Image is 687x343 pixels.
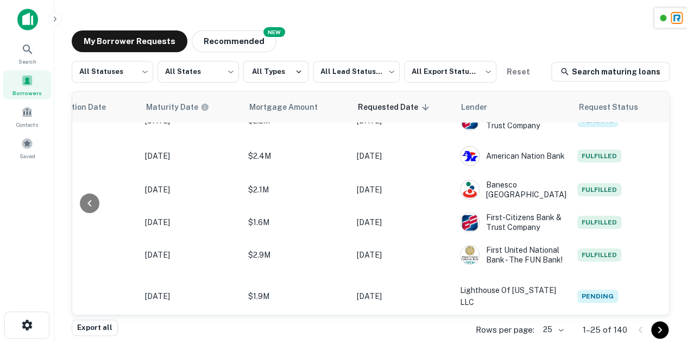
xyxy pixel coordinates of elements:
a: Search maturing loans [551,62,670,82]
span: Borrowers [12,89,42,97]
div: Banesco [GEOGRAPHIC_DATA] [460,180,566,199]
p: Lighthouse Of [US_STATE] LLC [460,284,566,308]
h6: Maturity Date [146,101,198,113]
th: Maturity dates displayed may be estimated. Please contact the lender for the most accurate maturi... [140,92,243,122]
span: Fulfilled [577,183,621,196]
p: $1.9M [248,290,346,302]
span: Lender [461,101,501,114]
p: [DATE] [145,216,237,228]
img: picture [461,180,479,199]
p: [DATE] [357,184,449,196]
img: picture [461,213,479,232]
p: [DATE] [357,249,449,261]
p: 1–25 of 140 [583,323,627,336]
p: $2.4M [248,150,346,162]
p: [DATE] [357,290,449,302]
p: [DATE] [145,290,237,302]
p: [DATE] [145,184,237,196]
div: American Nation Bank [460,146,566,166]
span: Maturity dates displayed may be estimated. Please contact the lender for the most accurate maturi... [146,101,223,113]
th: Mortgage Amount [243,92,351,122]
p: [DATE] [357,216,449,228]
button: Reset [501,61,535,83]
span: Saved [20,152,35,160]
span: Fulfilled [577,216,621,229]
div: NEW [263,27,285,37]
th: Lender [455,92,572,122]
button: Export all [72,320,118,336]
p: $2.9M [248,249,346,261]
span: Request Status [578,101,652,114]
button: My Borrower Requests [72,30,187,52]
span: Fulfilled [577,149,621,163]
div: All Lead Statuses [313,58,400,86]
div: All Statuses [72,58,153,86]
a: Saved [3,133,51,163]
span: Pending [577,290,618,303]
img: picture [461,246,479,264]
th: Request Status [572,92,670,122]
img: picture [461,147,479,165]
img: capitalize-icon.png [17,9,38,30]
div: First-citizens Bank & Trust Company [460,213,566,232]
p: [DATE] [145,249,237,261]
p: [DATE] [145,150,237,162]
p: $2.1M [248,184,346,196]
div: All States [157,58,239,86]
p: [DATE] [357,150,449,162]
span: Origination Date [43,101,120,114]
a: Borrowers [3,70,51,99]
iframe: Chat Widget [633,256,687,308]
span: Search [18,57,36,66]
a: Contacts [3,102,51,131]
div: All Export Statuses [404,58,496,86]
div: 25 [539,322,565,338]
div: Maturity dates displayed may be estimated. Please contact the lender for the most accurate maturi... [146,101,209,113]
span: Contacts [16,120,38,129]
button: Go to next page [651,321,669,339]
span: Requested Date [358,101,432,114]
p: $1.6M [248,216,346,228]
th: Requested Date [351,92,455,122]
th: Origination Date [36,92,140,122]
button: Recommended [192,30,276,52]
span: Fulfilled [577,248,621,261]
div: First United National Bank - The FUN Bank! [460,245,566,265]
p: Rows per page: [476,323,534,336]
button: All Types [243,61,308,83]
a: Search [3,39,51,68]
span: Mortgage Amount [249,101,332,114]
